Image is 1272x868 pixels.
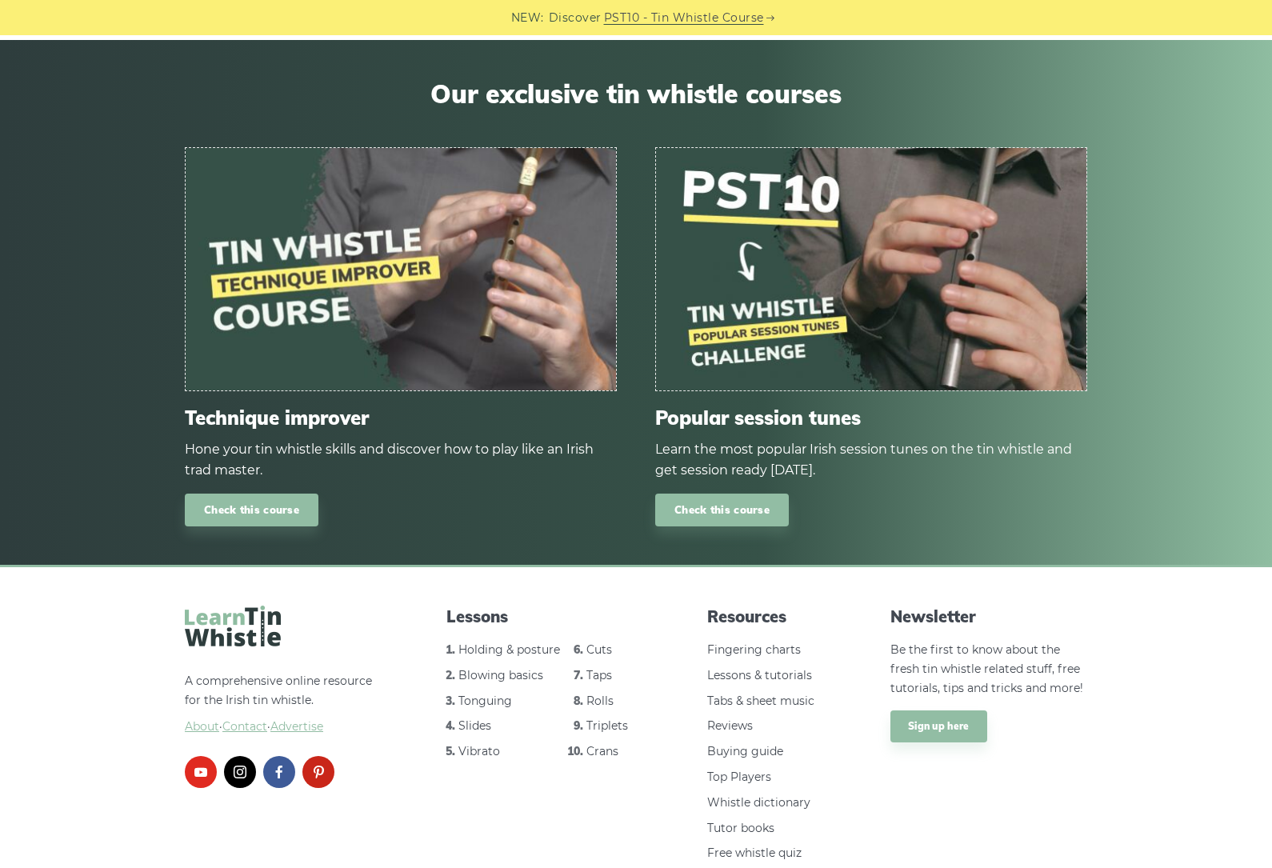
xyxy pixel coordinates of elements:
[707,821,774,835] a: Tutor books
[890,606,1087,628] span: Newsletter
[263,756,295,788] a: facebook
[302,756,334,788] a: pinterest
[185,78,1087,109] span: Our exclusive tin whistle courses
[185,719,219,734] a: About
[446,606,643,628] span: Lessons
[185,756,217,788] a: youtube
[185,606,281,646] img: LearnTinWhistle.com
[707,642,801,657] a: Fingering charts
[458,642,560,657] a: Holding & posture
[586,718,628,733] a: Triplets
[707,718,753,733] a: Reviews
[707,606,826,628] span: Resources
[604,9,764,27] a: PST10 - Tin Whistle Course
[586,744,618,758] a: Crans
[586,642,612,657] a: Cuts
[185,494,318,526] a: Check this course
[185,672,382,737] p: A comprehensive online resource for the Irish tin whistle.
[185,406,617,430] span: Technique improver
[707,668,812,682] a: Lessons & tutorials
[890,641,1087,698] p: Be the first to know about the fresh tin whistle related stuff, free tutorials, tips and tricks a...
[655,439,1087,481] div: Learn the most popular Irish session tunes on the tin whistle and get session ready [DATE].
[185,439,617,481] div: Hone your tin whistle skills and discover how to play like an Irish trad master.
[707,795,810,810] a: Whistle dictionary
[586,694,614,708] a: Rolls
[655,406,1087,430] span: Popular session tunes
[586,668,612,682] a: Taps
[707,744,783,758] a: Buying guide
[270,719,323,734] span: Advertise
[707,694,814,708] a: Tabs & sheet music
[707,770,771,784] a: Top Players
[458,744,500,758] a: Vibrato
[707,846,802,860] a: Free whistle quiz
[511,9,544,27] span: NEW:
[186,148,616,390] img: tin-whistle-course
[185,718,382,737] span: ·
[458,668,543,682] a: Blowing basics
[458,718,491,733] a: Slides
[549,9,602,27] span: Discover
[458,694,512,708] a: Tonguing
[224,756,256,788] a: instagram
[222,719,323,734] a: Contact·Advertise
[890,710,987,742] a: Sign up here
[655,494,789,526] a: Check this course
[222,719,267,734] span: Contact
